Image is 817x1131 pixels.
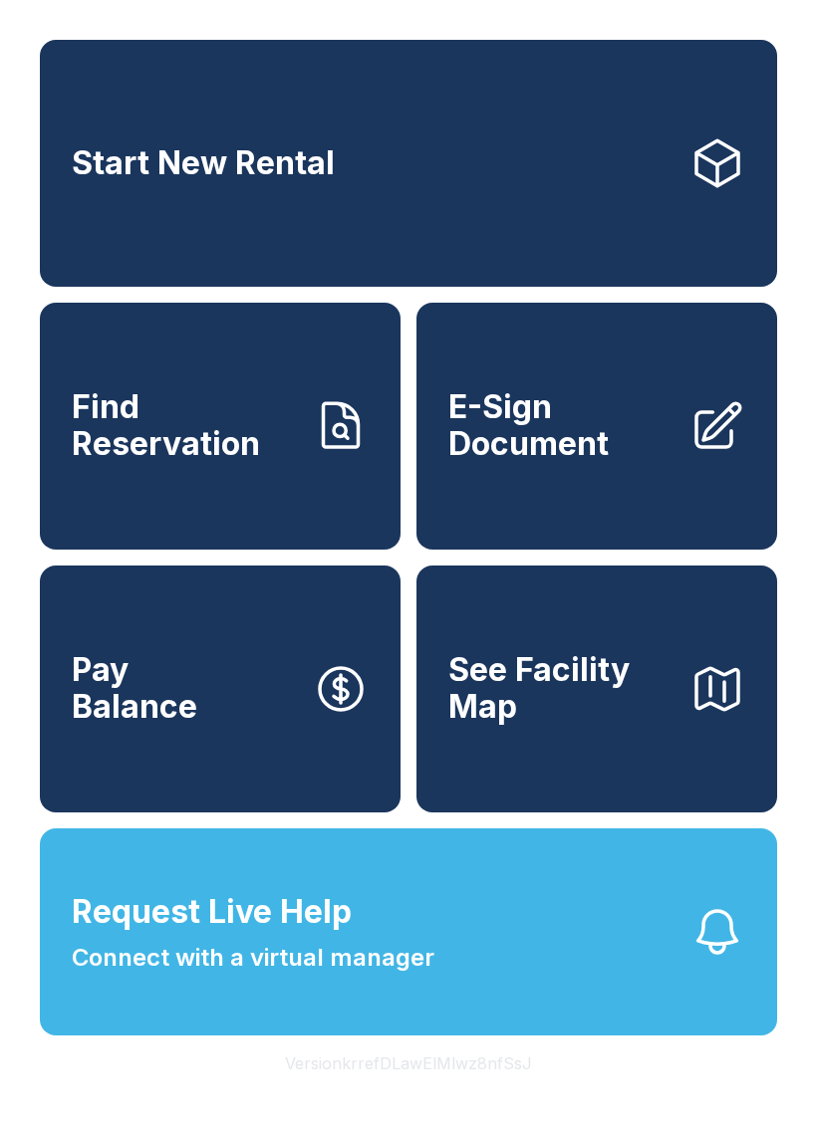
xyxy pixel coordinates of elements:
button: PayBalance [40,565,401,812]
a: Find Reservation [40,303,401,550]
span: Request Live Help [72,888,352,936]
span: E-Sign Document [448,389,674,462]
span: Start New Rental [72,145,335,182]
span: Pay Balance [72,652,197,725]
a: E-Sign Document [416,303,777,550]
button: Request Live HelpConnect with a virtual manager [40,828,777,1035]
span: Connect with a virtual manager [72,940,434,976]
button: VersionkrrefDLawElMlwz8nfSsJ [269,1035,548,1091]
span: See Facility Map [448,652,674,725]
button: See Facility Map [416,565,777,812]
span: Find Reservation [72,389,297,462]
a: Start New Rental [40,40,777,287]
